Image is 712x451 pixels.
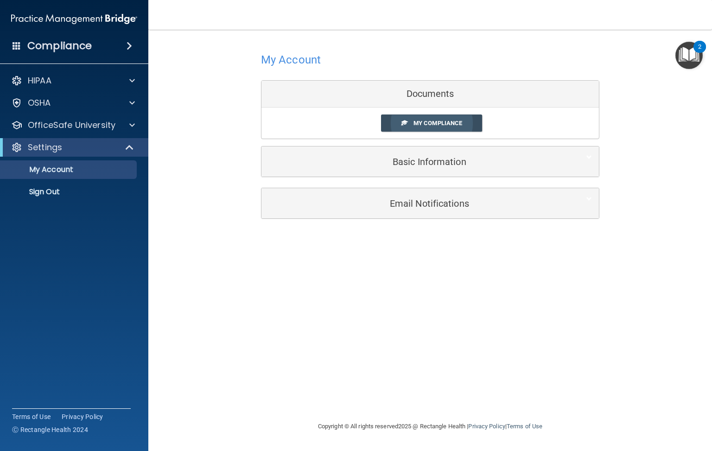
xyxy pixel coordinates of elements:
a: Privacy Policy [468,423,505,430]
p: Settings [28,142,62,153]
a: Settings [11,142,134,153]
p: OfficeSafe University [28,120,115,131]
a: Terms of Use [507,423,542,430]
span: My Compliance [413,120,462,127]
a: OSHA [11,97,135,108]
span: Ⓒ Rectangle Health 2024 [12,425,88,434]
h5: Email Notifications [268,198,564,209]
p: Sign Out [6,187,133,197]
div: Copyright © All rights reserved 2025 @ Rectangle Health | | [261,412,599,441]
h5: Basic Information [268,157,564,167]
h4: Compliance [27,39,92,52]
a: Email Notifications [268,193,592,214]
a: HIPAA [11,75,135,86]
div: 2 [698,47,701,59]
p: OSHA [28,97,51,108]
p: HIPAA [28,75,51,86]
div: Documents [261,81,599,108]
img: PMB logo [11,10,137,28]
a: Terms of Use [12,412,51,421]
a: Privacy Policy [62,412,103,421]
a: Basic Information [268,151,592,172]
a: OfficeSafe University [11,120,135,131]
h4: My Account [261,54,321,66]
p: My Account [6,165,133,174]
button: Open Resource Center, 2 new notifications [675,42,703,69]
